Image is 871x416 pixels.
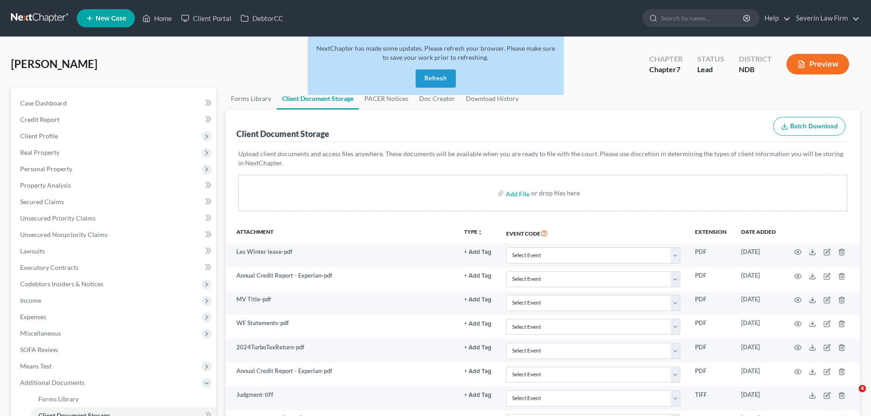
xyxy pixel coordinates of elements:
button: TYPEunfold_more [464,229,483,235]
button: + Add Tag [464,369,492,374]
div: Lead [697,64,724,75]
a: Lawsuits [13,243,216,259]
td: [DATE] [734,291,783,315]
td: Annual Credit Report - Experian-pdf [225,363,457,386]
a: Forms Library [31,391,216,407]
a: + Add Tag [464,367,492,375]
span: Lawsuits [20,247,45,255]
a: + Add Tag [464,247,492,256]
span: Case Dashboard [20,99,67,107]
span: Miscellaneous [20,329,61,337]
a: Executory Contracts [13,259,216,276]
td: Les Winter lease-pdf [225,243,457,267]
th: Attachment [225,222,457,243]
td: PDF [688,243,734,267]
td: [DATE] [734,386,783,410]
span: 7 [676,65,680,74]
a: + Add Tag [464,390,492,399]
span: Codebtors Insiders & Notices [20,280,103,288]
span: Client Profile [20,132,58,140]
i: unfold_more [477,230,483,235]
td: PDF [688,291,734,315]
span: Executory Contracts [20,263,79,271]
button: Preview [786,54,849,74]
span: Property Analysis [20,181,71,189]
p: Upload client documents and access files anywhere. These documents will be available when you are... [238,149,847,168]
a: + Add Tag [464,343,492,352]
a: SOFA Review [13,342,216,358]
a: DebtorCC [236,10,288,26]
a: + Add Tag [464,295,492,304]
td: [DATE] [734,267,783,291]
span: Forms Library [38,395,79,403]
span: Additional Documents [20,379,85,386]
span: Secured Claims [20,198,64,205]
td: TIFF [688,386,734,410]
td: 2024TurboTaxReturn-pdf [225,339,457,363]
input: Search by name... [661,10,744,26]
span: Income [20,296,41,304]
button: + Add Tag [464,392,492,398]
a: Client Document Storage [277,88,359,110]
span: SOFA Review [20,346,58,353]
th: Extension [688,222,734,243]
div: or drop files here [531,189,580,198]
a: Severin Law Firm [791,10,860,26]
th: Event Code [499,222,688,243]
button: Refresh [416,69,456,88]
button: + Add Tag [464,273,492,279]
span: New Case [96,15,126,22]
td: WF Statements-pdf [225,315,457,339]
span: [PERSON_NAME] [11,57,97,70]
div: NDB [739,64,772,75]
span: Real Property [20,148,59,156]
td: [DATE] [734,363,783,386]
a: Forms Library [225,88,277,110]
button: + Add Tag [464,345,492,351]
div: Client Document Storage [236,128,329,139]
td: Judgment-tiff [225,386,457,410]
a: Unsecured Priority Claims [13,210,216,226]
a: Help [760,10,791,26]
a: + Add Tag [464,271,492,280]
td: MV Title-pdf [225,291,457,315]
div: District [739,54,772,64]
a: Secured Claims [13,194,216,210]
td: PDF [688,339,734,363]
a: Property Analysis [13,177,216,194]
td: [DATE] [734,315,783,339]
div: Chapter [649,54,683,64]
span: Personal Property [20,165,72,173]
span: Batch Download [790,122,838,130]
span: Means Test [20,362,52,370]
td: PDF [688,267,734,291]
td: [DATE] [734,243,783,267]
div: Status [697,54,724,64]
a: + Add Tag [464,319,492,327]
th: Date added [734,222,783,243]
button: Batch Download [773,117,845,136]
a: Home [138,10,176,26]
a: Client Portal [176,10,236,26]
span: NextChapter has made some updates. Please refresh your browser. Please make sure to save your wor... [316,44,555,61]
span: 4 [859,385,866,392]
span: Expenses [20,313,46,321]
a: Unsecured Nonpriority Claims [13,226,216,243]
a: Credit Report [13,111,216,128]
td: Annual Credit Report - Experian-pdf [225,267,457,291]
span: Unsecured Priority Claims [20,214,96,222]
button: + Add Tag [464,321,492,327]
td: [DATE] [734,339,783,363]
div: Chapter [649,64,683,75]
button: + Add Tag [464,249,492,255]
td: PDF [688,315,734,339]
span: Unsecured Nonpriority Claims [20,231,107,238]
button: + Add Tag [464,297,492,303]
a: Case Dashboard [13,95,216,111]
td: PDF [688,363,734,386]
iframe: Intercom live chat [840,385,862,407]
span: Credit Report [20,116,59,123]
